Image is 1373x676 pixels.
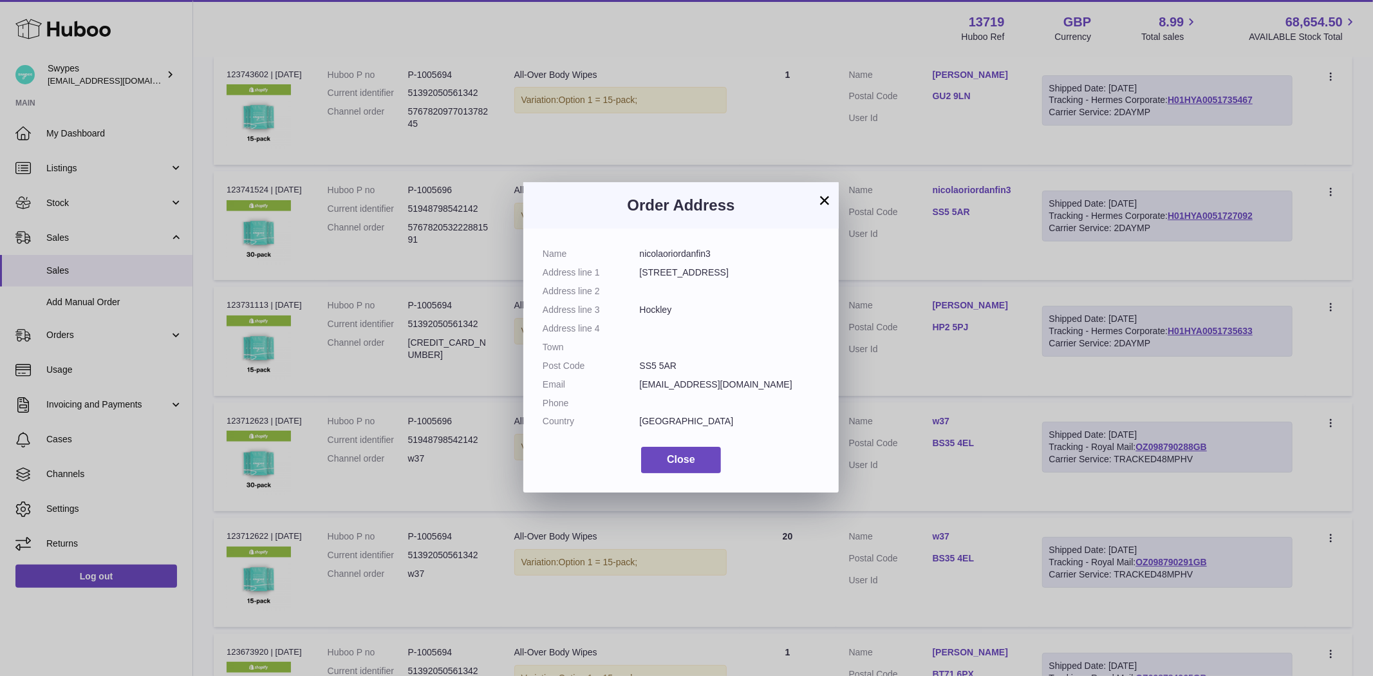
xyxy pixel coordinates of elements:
dt: Phone [543,397,640,409]
dt: Town [543,341,640,353]
dt: Address line 3 [543,304,640,316]
dd: [GEOGRAPHIC_DATA] [640,415,820,427]
dt: Email [543,379,640,391]
button: Close [641,447,721,473]
dd: Hockley [640,304,820,316]
dd: [STREET_ADDRESS] [640,267,820,279]
dt: Address line 1 [543,267,640,279]
dd: SS5 5AR [640,360,820,372]
dd: [EMAIL_ADDRESS][DOMAIN_NAME] [640,379,820,391]
dt: Name [543,248,640,260]
dt: Country [543,415,640,427]
button: × [817,192,832,208]
dd: ‎ [640,285,820,297]
span: Close [667,454,695,465]
dt: Address line 2 [543,285,640,297]
dt: Post Code [543,360,640,372]
h3: Order Address [543,195,819,216]
dd: nicolaoriordanfin3 [640,248,820,260]
dt: Address line 4 [543,323,640,335]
